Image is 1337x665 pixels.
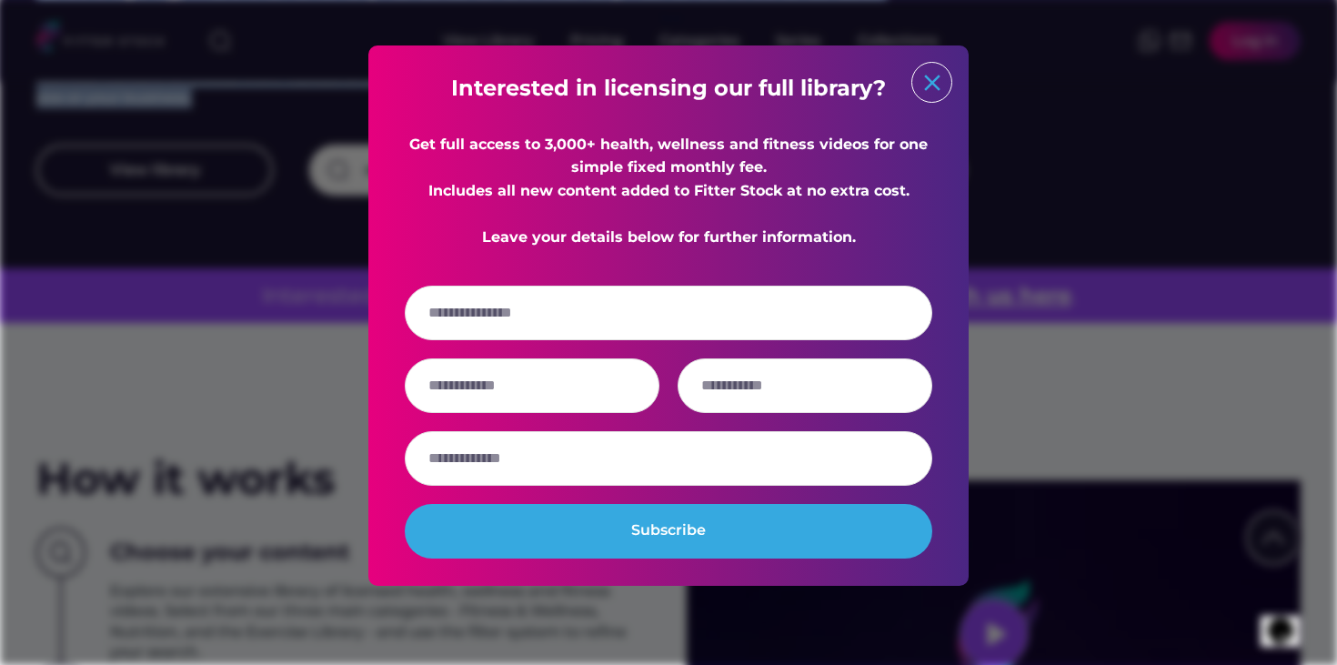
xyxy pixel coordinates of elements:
button: close [919,69,946,96]
iframe: chat widget [1261,592,1319,647]
strong: Interested in licensing our full library? [451,75,886,101]
button: Subscribe [405,504,932,559]
div: Get full access to 3,000+ health, wellness and fitness videos for one simple fixed monthly fee. I... [405,133,932,249]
